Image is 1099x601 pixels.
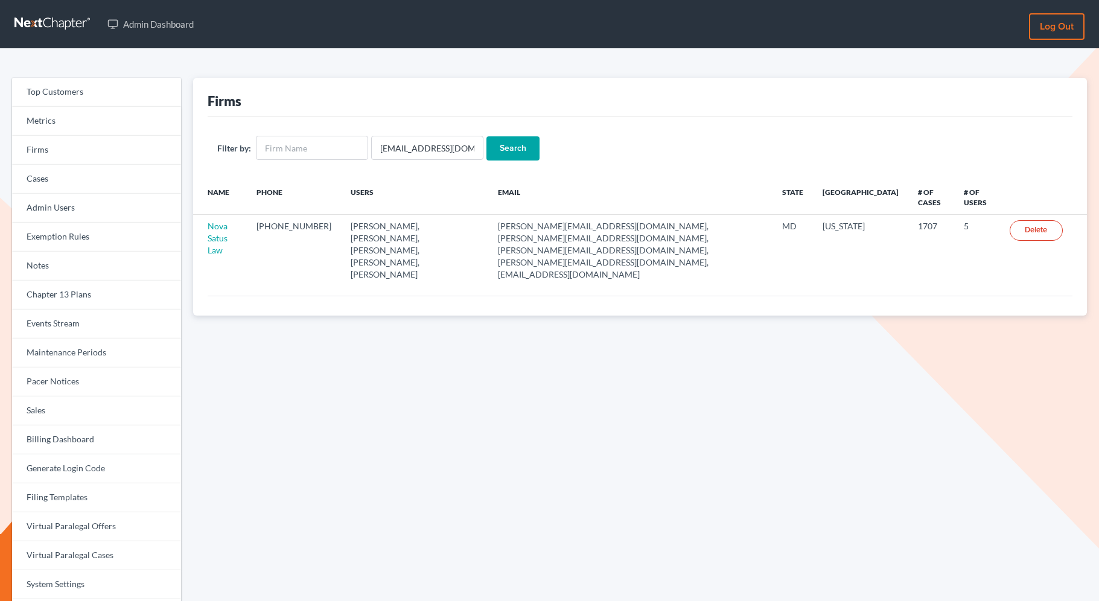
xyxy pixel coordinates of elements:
a: Nova Satus Law [208,221,228,255]
a: Top Customers [12,78,181,107]
td: 1707 [908,215,954,286]
td: [PERSON_NAME], [PERSON_NAME], [PERSON_NAME], [PERSON_NAME], [PERSON_NAME] [341,215,488,286]
th: [GEOGRAPHIC_DATA] [813,180,908,215]
a: Notes [12,252,181,281]
th: State [772,180,813,215]
a: Maintenance Periods [12,339,181,367]
a: Filing Templates [12,483,181,512]
td: [PERSON_NAME][EMAIL_ADDRESS][DOMAIN_NAME], [PERSON_NAME][EMAIL_ADDRESS][DOMAIN_NAME], [PERSON_NAM... [488,215,772,286]
th: # of Users [954,180,1000,215]
input: Firm Name [256,136,368,160]
a: Exemption Rules [12,223,181,252]
div: Firms [208,92,241,110]
input: Users [371,136,483,160]
a: Virtual Paralegal Offers [12,512,181,541]
th: # of Cases [908,180,954,215]
a: Admin Users [12,194,181,223]
input: Search [486,136,540,161]
th: Phone [247,180,341,215]
a: Virtual Paralegal Cases [12,541,181,570]
a: Delete [1010,220,1063,241]
th: Email [488,180,772,215]
td: [US_STATE] [813,215,908,286]
a: Log out [1029,13,1085,40]
a: System Settings [12,570,181,599]
a: Admin Dashboard [101,13,200,35]
a: Cases [12,165,181,194]
a: Sales [12,396,181,425]
a: Events Stream [12,310,181,339]
a: Billing Dashboard [12,425,181,454]
th: Name [193,180,247,215]
th: Users [341,180,488,215]
a: Metrics [12,107,181,136]
a: Pacer Notices [12,367,181,396]
td: 5 [954,215,1000,286]
td: MD [772,215,813,286]
a: Firms [12,136,181,165]
a: Chapter 13 Plans [12,281,181,310]
td: [PHONE_NUMBER] [247,215,341,286]
a: Generate Login Code [12,454,181,483]
label: Filter by: [217,142,251,154]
